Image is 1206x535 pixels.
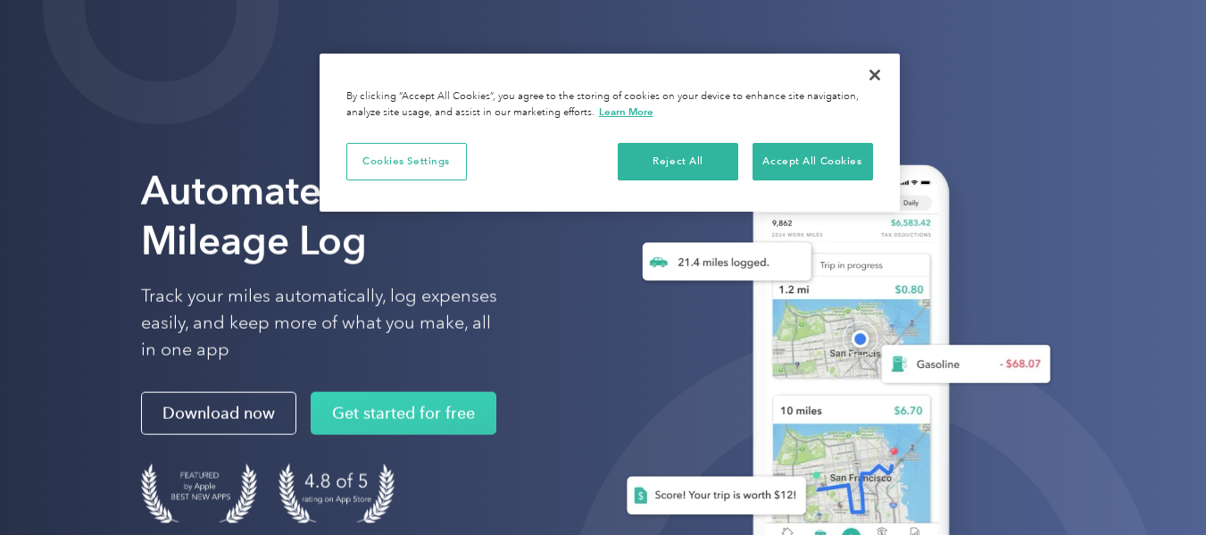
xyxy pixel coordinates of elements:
[599,105,653,118] a: More information about your privacy, opens in a new tab
[279,464,395,523] img: 4.9 out of 5 stars on the app store
[855,55,894,95] button: Close
[346,143,467,180] button: Cookies Settings
[141,464,257,523] img: Badge for Featured by Apple Best New Apps
[753,143,873,180] button: Accept All Cookies
[311,392,496,435] a: Get started for free
[320,54,900,212] div: Cookie banner
[141,392,296,435] a: Download now
[346,89,873,121] div: By clicking “Accept All Cookies”, you agree to the storing of cookies on your device to enhance s...
[320,54,900,212] div: Privacy
[618,143,738,180] button: Reject All
[141,167,412,264] strong: Automate Your Mileage Log
[141,283,498,364] p: Track your miles automatically, log expenses easily, and keep more of what you make, all in one app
